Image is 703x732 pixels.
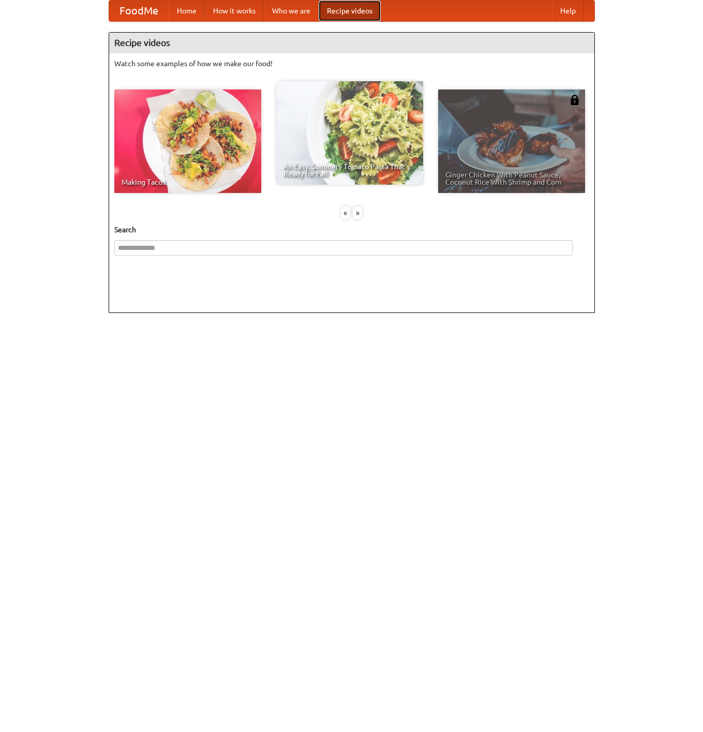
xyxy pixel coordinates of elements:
a: How it works [205,1,264,21]
h4: Recipe videos [109,33,594,53]
span: Making Tacos [122,178,254,186]
a: Home [169,1,205,21]
span: An Easy, Summery Tomato Pasta That's Ready for Fall [283,163,416,177]
img: 483408.png [570,95,580,105]
p: Watch some examples of how we make our food! [114,58,589,69]
a: An Easy, Summery Tomato Pasta That's Ready for Fall [276,81,423,185]
a: Help [552,1,584,21]
a: Who we are [264,1,319,21]
h5: Search [114,225,589,235]
a: Making Tacos [114,89,261,193]
div: » [353,206,362,219]
a: Recipe videos [319,1,381,21]
a: FoodMe [109,1,169,21]
div: « [341,206,350,219]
